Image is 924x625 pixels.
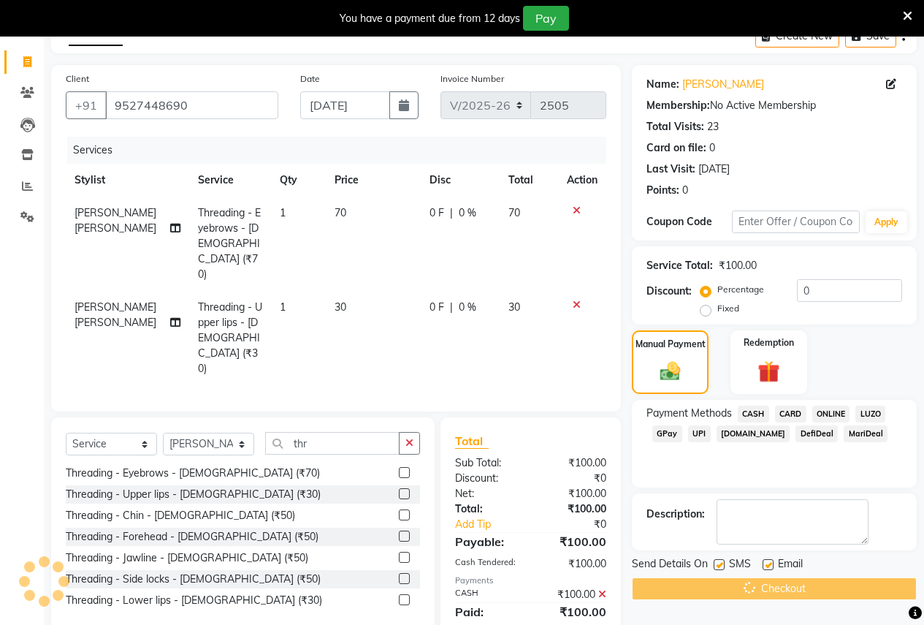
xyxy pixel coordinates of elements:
div: Threading - Side locks - [DEMOGRAPHIC_DATA] (₹50) [66,572,321,587]
div: Paid: [444,603,531,621]
span: 0 % [459,300,476,315]
div: ₹100.00 [530,603,617,621]
span: | [450,205,453,221]
span: 0 % [459,205,476,221]
div: Discount: [444,471,531,486]
div: Payable: [444,533,531,550]
div: ₹100.00 [530,455,617,471]
span: CARD [775,406,806,423]
span: 70 [335,206,346,219]
div: Total Visits: [646,119,704,135]
span: Total [455,433,489,449]
span: LUZO [855,406,885,423]
div: Total: [444,501,531,517]
th: Qty [271,164,326,197]
th: Stylist [66,164,189,197]
div: ₹100.00 [530,501,617,517]
span: Send Details On [632,556,708,575]
div: Net: [444,486,531,501]
span: 70 [508,206,520,219]
th: Price [326,164,421,197]
input: Enter Offer / Coupon Code [732,211,860,233]
div: ₹0 [530,471,617,486]
div: Last Visit: [646,162,695,177]
th: Service [189,164,271,197]
div: ₹100.00 [530,556,617,572]
div: Threading - Lower lips - [DEMOGRAPHIC_DATA] (₹30) [66,593,322,608]
th: Action [558,164,606,197]
input: Search by Name/Mobile/Email/Code [105,91,278,119]
button: Apply [866,211,907,233]
div: Sub Total: [444,455,531,471]
span: 1 [280,206,286,219]
div: Description: [646,507,705,522]
div: ₹100.00 [530,486,617,501]
span: Threading - Eyebrows - [DEMOGRAPHIC_DATA] (₹70) [198,206,261,281]
span: CASH [738,406,769,423]
th: Disc [421,164,500,197]
span: Email [778,556,803,575]
label: Invoice Number [440,72,504,86]
div: Threading - Upper lips - [DEMOGRAPHIC_DATA] (₹30) [66,487,321,502]
div: You have a payment due from 12 days [340,11,520,26]
button: Pay [523,6,569,31]
img: _cash.svg [654,360,687,383]
label: Percentage [717,283,764,296]
span: ONLINE [812,406,850,423]
div: No Active Membership [646,98,902,113]
label: Manual Payment [635,338,706,351]
span: 30 [335,300,346,314]
div: Threading - Chin - [DEMOGRAPHIC_DATA] (₹50) [66,508,295,523]
div: Threading - Jawline - [DEMOGRAPHIC_DATA] (₹50) [66,550,308,566]
div: Coupon Code [646,214,732,230]
div: Payments [455,575,606,587]
div: Points: [646,183,679,198]
span: Threading - Upper lips - [DEMOGRAPHIC_DATA] (₹30) [198,300,262,375]
div: Membership: [646,98,710,113]
div: Service Total: [646,258,713,273]
div: ₹100.00 [530,533,617,550]
input: Search or Scan [265,432,400,455]
span: Payment Methods [646,406,732,421]
span: | [450,300,453,315]
div: Cash Tendered: [444,556,531,572]
label: Date [300,72,320,86]
div: ₹0 [545,517,617,532]
span: DefiDeal [795,425,838,442]
div: 23 [707,119,719,135]
div: [DATE] [698,162,730,177]
span: 30 [508,300,520,314]
th: Total [500,164,558,197]
img: _gift.svg [751,358,787,385]
span: 1 [280,300,286,314]
div: CASH [444,587,531,602]
div: Threading - Eyebrows - [DEMOGRAPHIC_DATA] (₹70) [66,466,320,481]
label: Redemption [744,336,794,349]
div: 0 [682,183,688,198]
span: 0 F [429,300,444,315]
div: Name: [646,77,679,92]
span: MariDeal [844,425,887,442]
a: [PERSON_NAME] [682,77,764,92]
a: Add Tip [444,517,545,532]
label: Fixed [717,302,739,315]
div: 0 [709,140,715,156]
span: [PERSON_NAME] [PERSON_NAME] [75,300,156,329]
button: +91 [66,91,107,119]
span: SMS [729,556,751,575]
div: ₹100.00 [719,258,757,273]
div: Discount: [646,284,692,299]
span: GPay [652,425,682,442]
div: Card on file: [646,140,706,156]
span: UPI [688,425,711,442]
div: ₹100.00 [530,587,617,602]
span: [DOMAIN_NAME] [717,425,790,442]
div: Threading - Forehead - [DEMOGRAPHIC_DATA] (₹50) [66,529,318,545]
span: [PERSON_NAME] [PERSON_NAME] [75,206,156,235]
label: Client [66,72,89,86]
div: Services [67,137,617,164]
span: 0 F [429,205,444,221]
